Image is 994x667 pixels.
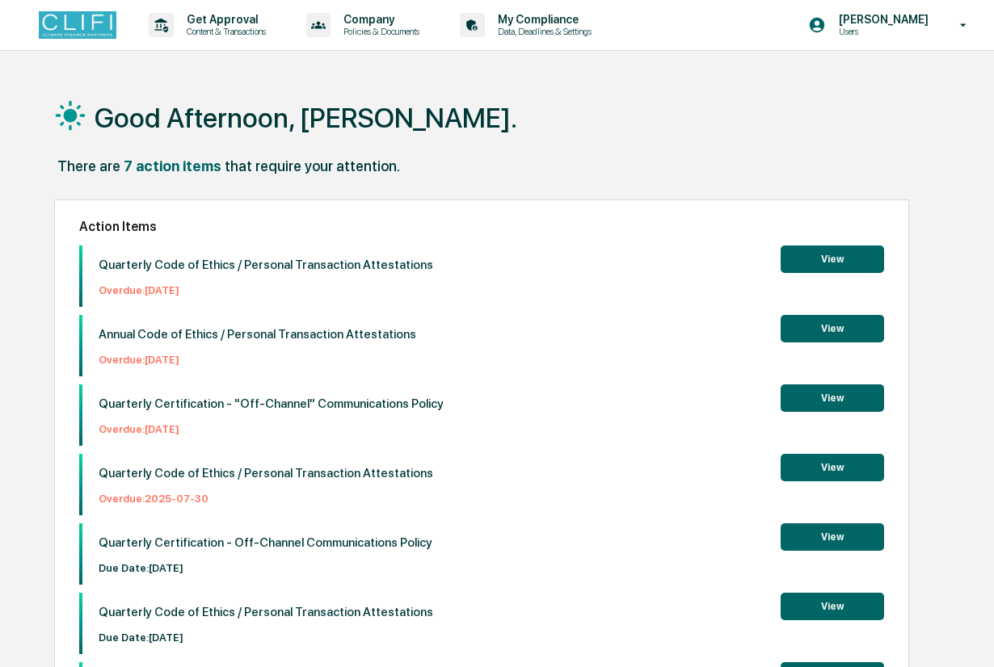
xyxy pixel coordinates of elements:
[99,466,433,480] p: Quarterly Code of Ethics / Personal Transaction Attestations
[99,396,444,411] p: Quarterly Certification - "Off-Channel" Communications Policy
[331,13,428,26] p: Company
[174,26,274,37] p: Content & Transactions
[39,11,116,39] img: logo
[99,562,432,574] p: Due Date: [DATE]
[781,384,884,412] button: View
[99,605,433,619] p: Quarterly Code of Ethics / Personal Transaction Attestations
[781,250,884,266] a: View
[826,13,937,26] p: [PERSON_NAME]
[781,528,884,543] a: View
[99,327,416,342] p: Annual Code of Ethics / Personal Transaction Attestations
[99,535,432,550] p: Quarterly Certification - Off-Channel Communications Policy
[781,245,884,273] button: View
[225,157,400,174] div: that require your attention.
[781,389,884,405] a: View
[99,258,433,272] p: Quarterly Code of Ethics / Personal Transaction Attestations
[781,459,884,474] a: View
[331,26,428,37] p: Policies & Documents
[781,320,884,335] a: View
[99,354,416,366] p: Overdue: [DATE]
[485,13,600,26] p: My Compliance
[57,157,120,174] div: There are
[781,315,884,342] button: View
[124,157,221,174] div: 7 action items
[174,13,274,26] p: Get Approval
[99,423,444,435] p: Overdue: [DATE]
[99,493,433,505] p: Overdue: 2025-07-30
[826,26,937,37] p: Users
[99,631,433,644] p: Due Date: [DATE]
[95,102,517,134] h1: Good Afternoon, [PERSON_NAME].
[781,593,884,620] button: View
[99,284,433,296] p: Overdue: [DATE]
[781,454,884,481] button: View
[781,598,884,613] a: View
[781,523,884,551] button: View
[79,219,884,234] h2: Action Items
[485,26,600,37] p: Data, Deadlines & Settings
